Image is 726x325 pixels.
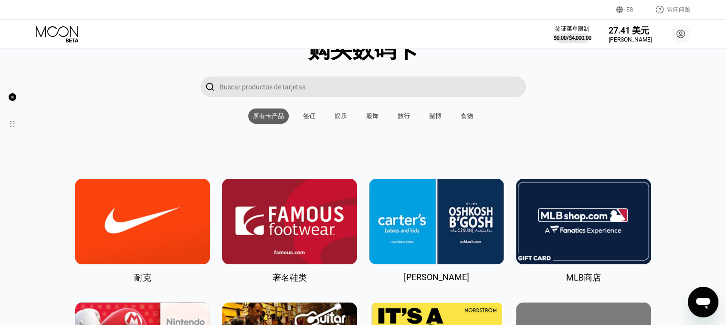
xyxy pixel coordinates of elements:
[298,108,320,124] div: 签证
[609,36,652,43] font: [PERSON_NAME]
[456,108,478,124] div: 食物
[645,5,690,14] div: 常问问题
[393,108,415,124] div: 旅行
[461,112,473,119] font: 食物
[688,287,718,317] iframe: 启动消息传送窗口的按钮
[134,272,151,282] font: 耐克
[330,108,352,124] div: 娱乐
[567,35,569,41] font: /
[555,25,589,32] font: 签证菜单限制
[273,272,307,282] font: 著名鞋类
[303,112,316,119] font: 签证
[429,112,442,119] font: 赌博
[626,6,633,13] font: ES
[361,108,383,124] div: 服饰
[253,112,284,119] font: 所有卡产品
[205,82,215,92] font: 
[609,25,649,35] font: 27.41 美元
[569,35,591,41] font: $4,000.00
[616,5,645,14] div: ES
[667,6,690,13] font: 常问问题
[335,112,347,119] font: 娱乐
[555,25,589,43] div: 签证菜单限制$0.00/$4,000.00
[220,76,526,97] input: 搜索卡片产品
[566,272,601,282] font: MLB商店
[398,112,410,119] font: 旅行
[609,25,652,43] div: 27.41 美元[PERSON_NAME]
[404,272,469,282] font: [PERSON_NAME]
[308,37,418,63] font: 购买数码卡
[200,76,220,97] div: 
[424,108,446,124] div: 赌博
[554,35,567,41] font: $0.00
[248,108,289,124] div: 所有卡产品
[366,112,379,119] font: 服饰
